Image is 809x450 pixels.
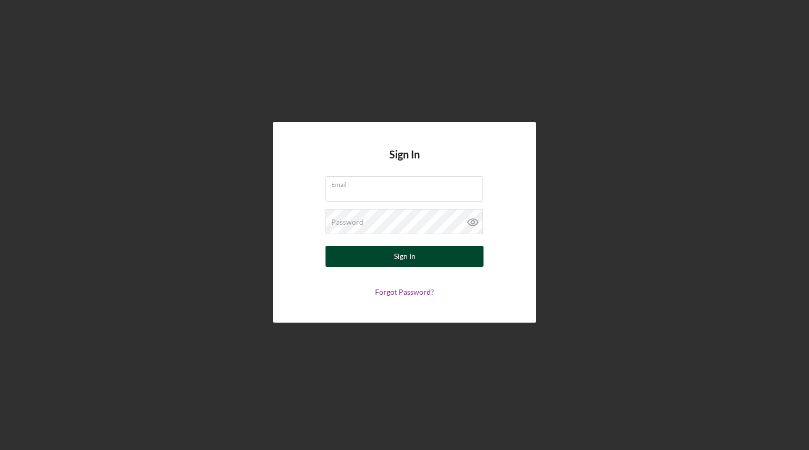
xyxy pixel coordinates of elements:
label: Email [331,177,483,188]
a: Forgot Password? [375,287,434,296]
label: Password [331,218,363,226]
button: Sign In [325,246,484,267]
h4: Sign In [389,148,420,176]
div: Sign In [394,246,416,267]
